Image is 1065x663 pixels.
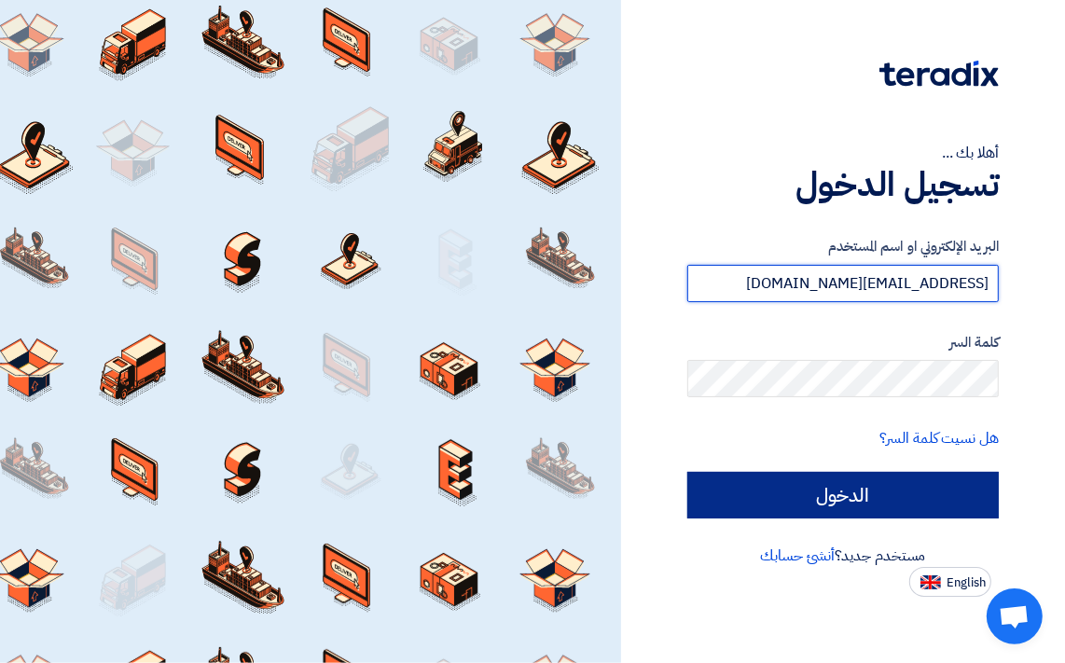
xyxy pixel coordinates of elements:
label: كلمة السر [687,332,999,353]
img: en-US.png [920,575,941,589]
span: English [947,576,986,589]
a: هل نسيت كلمة السر؟ [879,427,999,449]
div: مستخدم جديد؟ [687,545,999,567]
div: أهلا بك ... [687,142,999,164]
h1: تسجيل الدخول [687,164,999,205]
input: أدخل بريد العمل الإلكتروني او اسم المستخدم الخاص بك ... [687,265,999,302]
input: الدخول [687,472,999,518]
a: أنشئ حسابك [761,545,835,567]
button: English [909,567,991,597]
label: البريد الإلكتروني او اسم المستخدم [687,236,999,257]
img: Teradix logo [879,61,999,87]
div: Open chat [987,588,1043,644]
